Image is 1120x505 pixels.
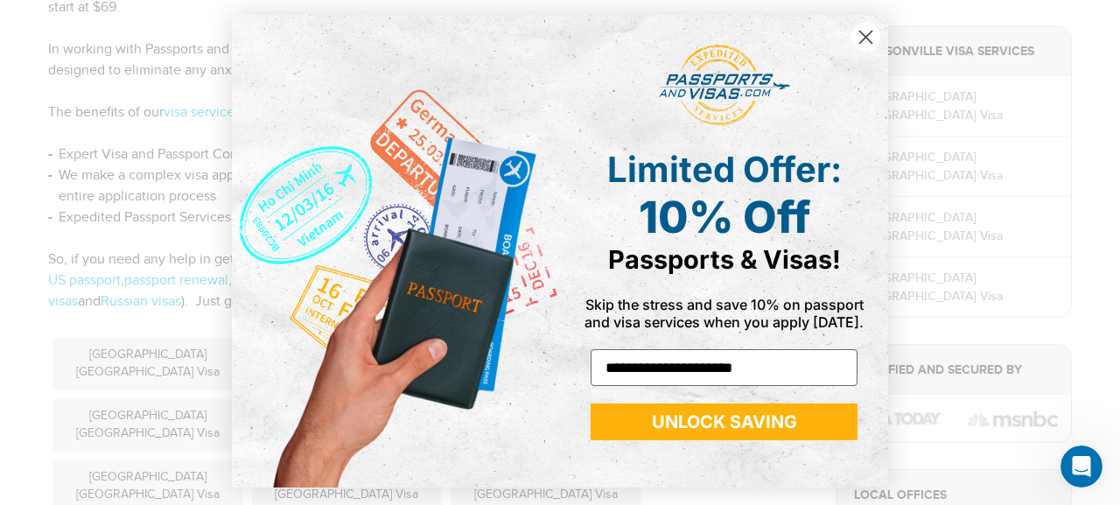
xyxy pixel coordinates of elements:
button: UNLOCK SAVING [591,403,857,440]
button: Close dialog [850,22,881,53]
span: 10% Off [639,191,810,243]
img: passports and visas [659,45,790,127]
span: Passports & Visas! [608,244,841,275]
span: Limited Offer: [607,148,842,191]
span: Skip the stress and save 10% on passport and visa services when you apply [DATE]. [584,296,864,331]
iframe: Intercom live chat [1060,445,1102,487]
img: de9cda0d-0715-46ca-9a25-073762a91ba7.png [232,15,560,487]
